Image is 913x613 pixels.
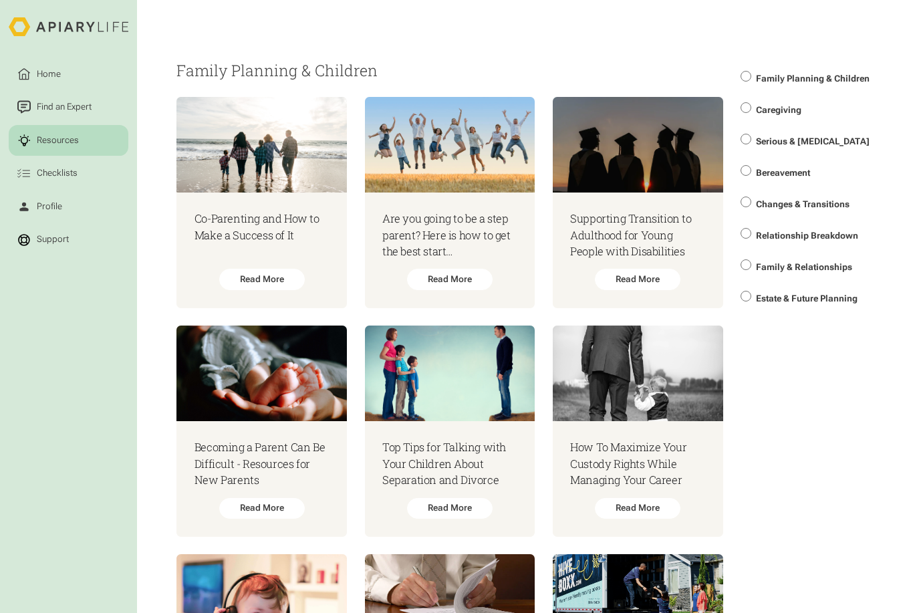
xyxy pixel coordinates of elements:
h3: Becoming a Parent Can Be Difficult - Resources for New Parents [194,440,330,489]
div: Read More [407,499,493,520]
span: Estate & Future Planning [756,294,858,304]
a: Top Tips for Talking with Your Children About Separation and DivorceRead More [365,326,535,537]
div: Find an Expert [34,101,94,114]
span: Family Planning & Children [756,74,870,84]
h3: Are you going to be a step parent? Here is how to get the best start… [382,211,517,261]
a: Becoming a Parent Can Be Difficult - Resources for New ParentsRead More [176,326,347,537]
div: Home [34,68,63,81]
a: Checklists [9,158,128,189]
div: Read More [407,269,493,291]
span: Serious & [MEDICAL_DATA] [756,137,870,147]
span: Bereavement [756,168,810,178]
div: Support [34,233,71,247]
h3: How To Maximize Your Custody Rights While Managing Your Career [570,440,705,489]
a: Co-Parenting and How to Make a Success of ItRead More [176,98,347,309]
h2: Family Planning & Children [176,63,723,80]
h3: Supporting Transition to Adulthood for Young People with Disabilities [570,211,705,261]
a: Supporting Transition to Adulthood for Young People with DisabilitiesRead More [553,98,723,309]
div: Read More [219,269,305,291]
span: Changes & Transitions [756,200,850,210]
a: Support [9,225,128,255]
a: Are you going to be a step parent? Here is how to get the best start…Read More [365,98,535,309]
span: Caregiving [756,106,801,116]
a: Profile [9,191,128,222]
a: Find an Expert [9,92,128,122]
input: Estate & Future Planning [741,291,751,302]
input: Family Planning & Children [741,72,751,82]
h3: Top Tips for Talking with Your Children About Separation and Divorce [382,440,517,489]
input: Family & Relationships [741,260,751,271]
div: Checklists [34,167,80,180]
div: Read More [595,499,680,520]
input: Changes & Transitions [741,197,751,208]
div: Read More [595,269,680,291]
input: Caregiving [741,103,751,114]
a: How To Maximize Your Custody Rights While Managing Your CareerRead More [553,326,723,537]
span: Relationship Breakdown [756,231,858,241]
input: Bereavement [741,166,751,176]
h3: Co-Parenting and How to Make a Success of It [194,211,330,245]
a: Home [9,59,128,90]
div: Resources [34,134,81,147]
a: Resources [9,125,128,156]
input: Serious & [MEDICAL_DATA] [741,134,751,145]
div: Read More [219,499,305,520]
div: Profile [34,200,64,213]
input: Relationship Breakdown [741,229,751,239]
span: Family & Relationships [756,263,852,273]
